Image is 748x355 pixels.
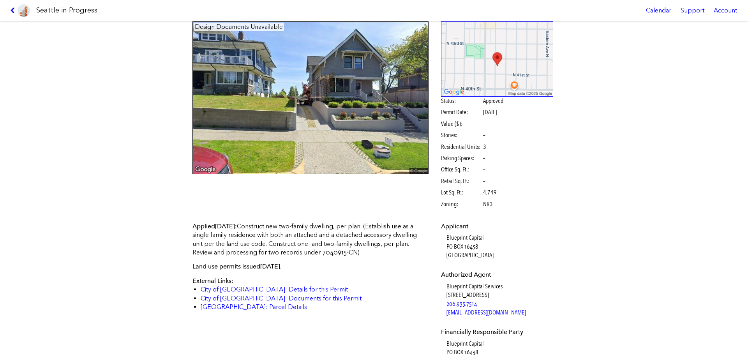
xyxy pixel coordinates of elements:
[441,154,482,162] span: Parking Spaces:
[483,200,493,208] span: NR3
[201,295,362,302] a: City of [GEOGRAPHIC_DATA]: Documents for this Permit
[483,97,503,105] span: Approved
[201,286,348,293] a: City of [GEOGRAPHIC_DATA]: Details for this Permit
[441,21,554,97] img: staticmap
[483,177,485,185] span: –
[441,131,482,140] span: Stories:
[441,188,482,197] span: Lot Sq. Ft.:
[446,282,554,317] dd: Blueprint Capital Services [STREET_ADDRESS]
[260,263,280,270] span: [DATE]
[36,5,97,15] h1: Seattle in Progress
[192,222,429,257] p: Construct new two-family dwelling, per plan. (Establish use as a single family residence with bot...
[192,277,233,284] span: External Links:
[446,309,526,316] a: [EMAIL_ADDRESS][DOMAIN_NAME]
[192,21,429,175] img: 4116_A_BURKE_AVE_N_SEATTLE.jpg
[194,23,284,31] figcaption: Design Documents Unavailable
[441,165,482,174] span: Office Sq. Ft.:
[192,223,237,230] span: Applied :
[483,108,497,116] span: [DATE]
[483,188,497,197] span: 4,749
[441,108,482,117] span: Permit Date:
[201,303,307,311] a: [GEOGRAPHIC_DATA]: Parcel Details
[483,143,486,151] span: 3
[441,222,554,231] dt: Applicant
[483,154,485,162] span: –
[441,143,482,151] span: Residential Units:
[441,270,554,279] dt: Authorized Agent
[215,223,235,230] span: [DATE]
[441,328,554,336] dt: Financially Responsible Party
[483,131,485,140] span: –
[446,233,554,260] dd: Blueprint Capital PO BOX 16438 [GEOGRAPHIC_DATA]
[441,200,482,208] span: Zoning:
[483,120,485,128] span: –
[483,165,485,174] span: –
[192,262,429,271] p: Land use permits issued .
[441,120,482,128] span: Value ($):
[446,300,477,307] a: 206.933.7514
[441,97,482,105] span: Status:
[441,177,482,185] span: Retail Sq. Ft.:
[18,4,30,17] img: favicon-96x96.png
